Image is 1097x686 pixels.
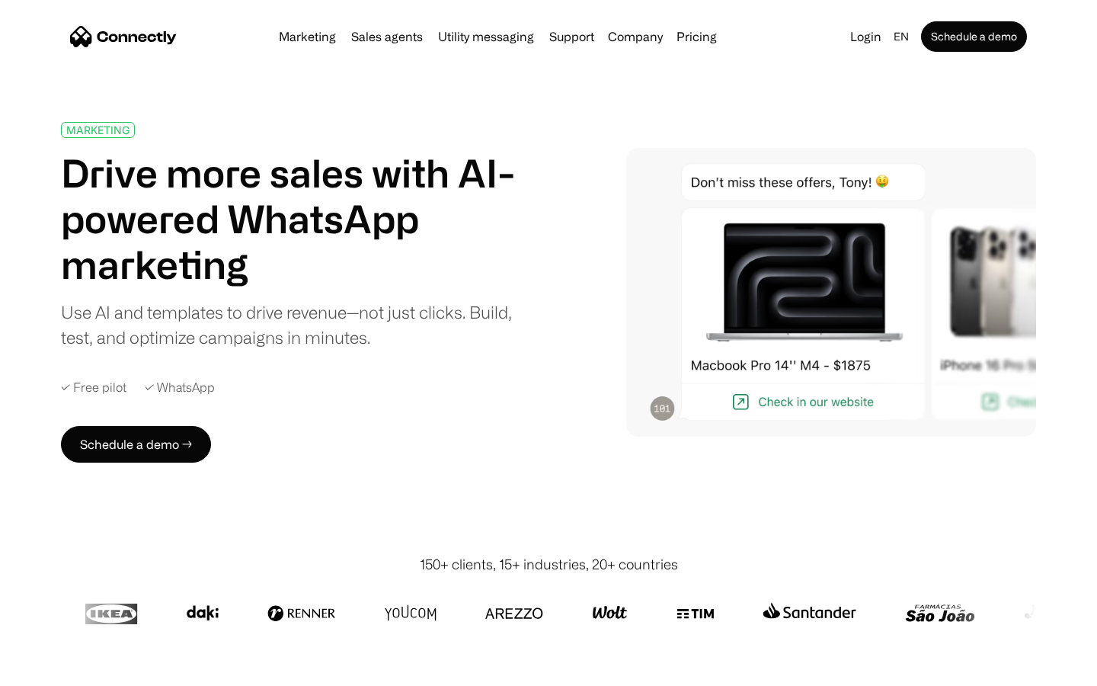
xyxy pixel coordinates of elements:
[61,150,532,287] h1: Drive more sales with AI-powered WhatsApp marketing
[61,380,126,395] div: ✓ Free pilot
[543,30,600,43] a: Support
[432,30,540,43] a: Utility messaging
[345,30,429,43] a: Sales agents
[66,124,130,136] div: MARKETING
[145,380,215,395] div: ✓ WhatsApp
[61,426,211,463] a: Schedule a demo →
[921,21,1027,52] a: Schedule a demo
[273,30,342,43] a: Marketing
[30,659,91,681] ul: Language list
[61,300,532,350] div: Use AI and templates to drive revenue—not just clicks. Build, test, and optimize campaigns in min...
[894,26,909,47] div: en
[608,26,663,47] div: Company
[420,554,678,575] div: 150+ clients, 15+ industries, 20+ countries
[15,658,91,681] aside: Language selected: English
[844,26,888,47] a: Login
[670,30,723,43] a: Pricing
